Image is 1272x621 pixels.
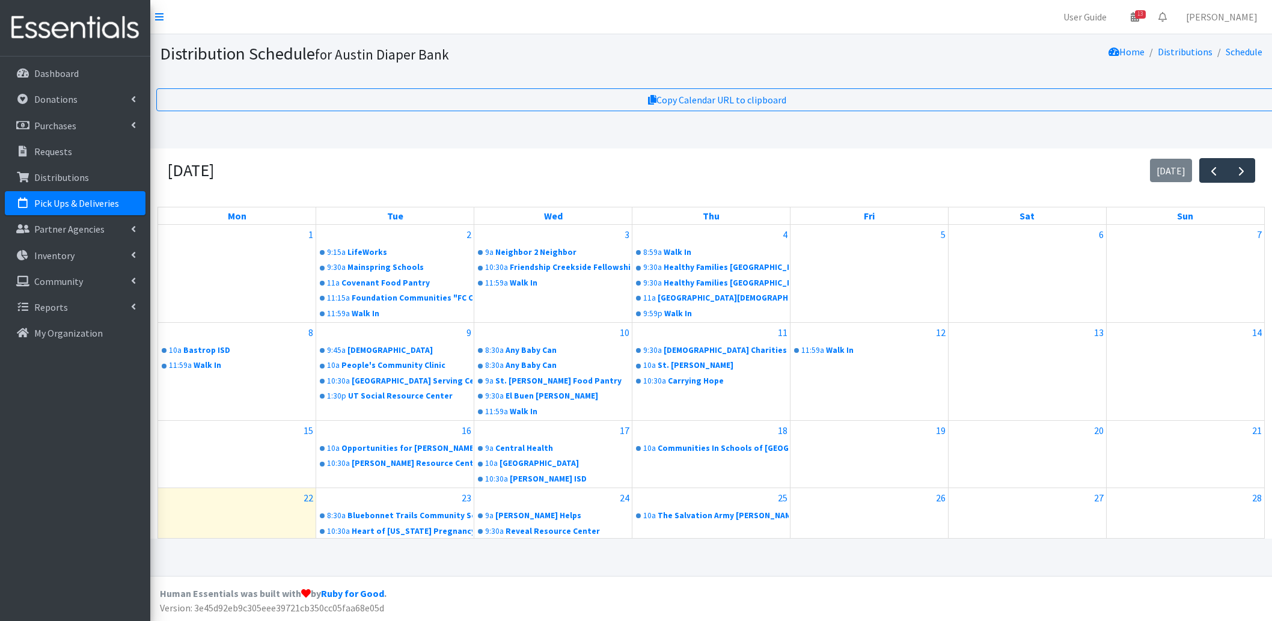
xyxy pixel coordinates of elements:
[474,323,632,421] td: September 10, 2025
[1106,420,1264,488] td: September 21, 2025
[5,165,145,189] a: Distributions
[327,390,346,402] div: 1:30p
[317,389,472,403] a: 1:30pUT Social Resource Center
[306,323,316,342] a: September 8, 2025
[643,510,656,522] div: 10a
[934,323,948,342] a: September 12, 2025
[5,8,145,48] img: HumanEssentials
[5,114,145,138] a: Purchases
[664,344,789,356] div: [DEMOGRAPHIC_DATA] Charities of [GEOGRAPHIC_DATA][US_STATE]
[464,323,474,342] a: September 9, 2025
[485,457,498,470] div: 10a
[790,225,948,322] td: September 5, 2025
[327,457,350,470] div: 10:30a
[306,225,316,244] a: September 1, 2025
[327,308,350,320] div: 11:59a
[801,344,824,356] div: 11:59a
[1108,46,1145,58] a: Home
[1017,207,1037,224] a: Saturday
[317,509,472,523] a: 8:30aBluebonnet Trails Community Services
[327,344,346,356] div: 9:45a
[459,488,474,507] a: September 23, 2025
[34,275,83,287] p: Community
[327,525,350,537] div: 10:30a
[464,225,474,244] a: September 2, 2025
[664,277,789,289] div: Healthy Families [GEOGRAPHIC_DATA]
[475,260,631,275] a: 10:30aFriendship Creekside Fellowship
[352,308,472,320] div: Walk In
[485,246,494,258] div: 9a
[347,262,472,274] div: Mainspring Schools
[1096,225,1106,244] a: September 6, 2025
[664,262,789,274] div: Healthy Families [GEOGRAPHIC_DATA]
[475,524,631,539] a: 9:30aReveal Resource Center
[474,420,632,488] td: September 17, 2025
[5,217,145,241] a: Partner Agencies
[775,488,790,507] a: September 25, 2025
[317,276,472,290] a: 11aCovenant Food Pantry
[495,510,631,522] div: [PERSON_NAME] Helps
[510,473,631,485] div: [PERSON_NAME] ISD
[475,509,631,523] a: 9a[PERSON_NAME] Helps
[643,262,662,274] div: 9:30a
[1250,323,1264,342] a: September 14, 2025
[506,390,631,402] div: El Buen [PERSON_NAME]
[495,442,631,454] div: Central Health
[352,375,472,387] div: [GEOGRAPHIC_DATA] Serving Center
[160,602,384,614] span: Version: 3e45d92eb9c305eee39721cb350cc05faa68e05d
[643,277,662,289] div: 9:30a
[485,525,504,537] div: 9:30a
[474,488,632,617] td: September 24, 2025
[160,43,800,64] h1: Distribution Schedule
[183,344,314,356] div: Bastrop ISD
[317,307,472,321] a: 11:59aWalk In
[938,225,948,244] a: September 5, 2025
[792,343,947,358] a: 11:59aWalk In
[1121,5,1149,29] a: 13
[495,375,631,387] div: St. [PERSON_NAME] Food Pantry
[475,245,631,260] a: 9aNeighbor 2 Neighbor
[643,308,662,320] div: 9:59p
[34,145,72,158] p: Requests
[475,472,631,486] a: 10:30a[PERSON_NAME] ISD
[5,321,145,345] a: My Organization
[510,277,631,289] div: Walk In
[506,359,631,372] div: Any Baby Can
[658,359,789,372] div: St. [PERSON_NAME]
[5,87,145,111] a: Donations
[327,246,346,258] div: 9:15a
[5,243,145,268] a: Inventory
[634,260,789,275] a: 9:30aHealthy Families [GEOGRAPHIC_DATA]
[316,420,474,488] td: September 16, 2025
[317,260,472,275] a: 9:30aMainspring Schools
[485,473,508,485] div: 10:30a
[317,524,472,539] a: 10:30aHeart of [US_STATE] Pregnancy Resource Center
[475,374,631,388] a: 9aSt. [PERSON_NAME] Food Pantry
[34,301,68,313] p: Reports
[327,262,346,274] div: 9:30a
[948,323,1106,421] td: September 13, 2025
[510,262,631,274] div: Friendship Creekside Fellowship
[775,421,790,440] a: September 18, 2025
[327,292,350,304] div: 11:15a
[317,374,472,388] a: 10:30a[GEOGRAPHIC_DATA] Serving Center
[643,359,656,372] div: 10a
[159,343,314,358] a: 10aBastrop ISD
[485,262,508,274] div: 10:30a
[826,344,947,356] div: Walk In
[327,359,340,372] div: 10a
[341,359,472,372] div: People's Community Clinic
[495,246,631,258] div: Neighbor 2 Neighbor
[634,307,789,321] a: 9:59pWalk In
[347,510,472,522] div: Bluebonnet Trails Community Services
[485,510,494,522] div: 9a
[475,456,631,471] a: 10a[GEOGRAPHIC_DATA]
[861,207,877,224] a: Friday
[317,441,472,456] a: 10aOpportunities for [PERSON_NAME] and Burnet Counties
[169,344,182,356] div: 10a
[634,441,789,456] a: 10aCommunities In Schools of [GEOGRAPHIC_DATA][US_STATE]
[634,291,789,305] a: 11a[GEOGRAPHIC_DATA][DEMOGRAPHIC_DATA]
[321,587,384,599] a: Ruby for Good
[474,225,632,322] td: September 3, 2025
[5,191,145,215] a: Pick Ups & Deliveries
